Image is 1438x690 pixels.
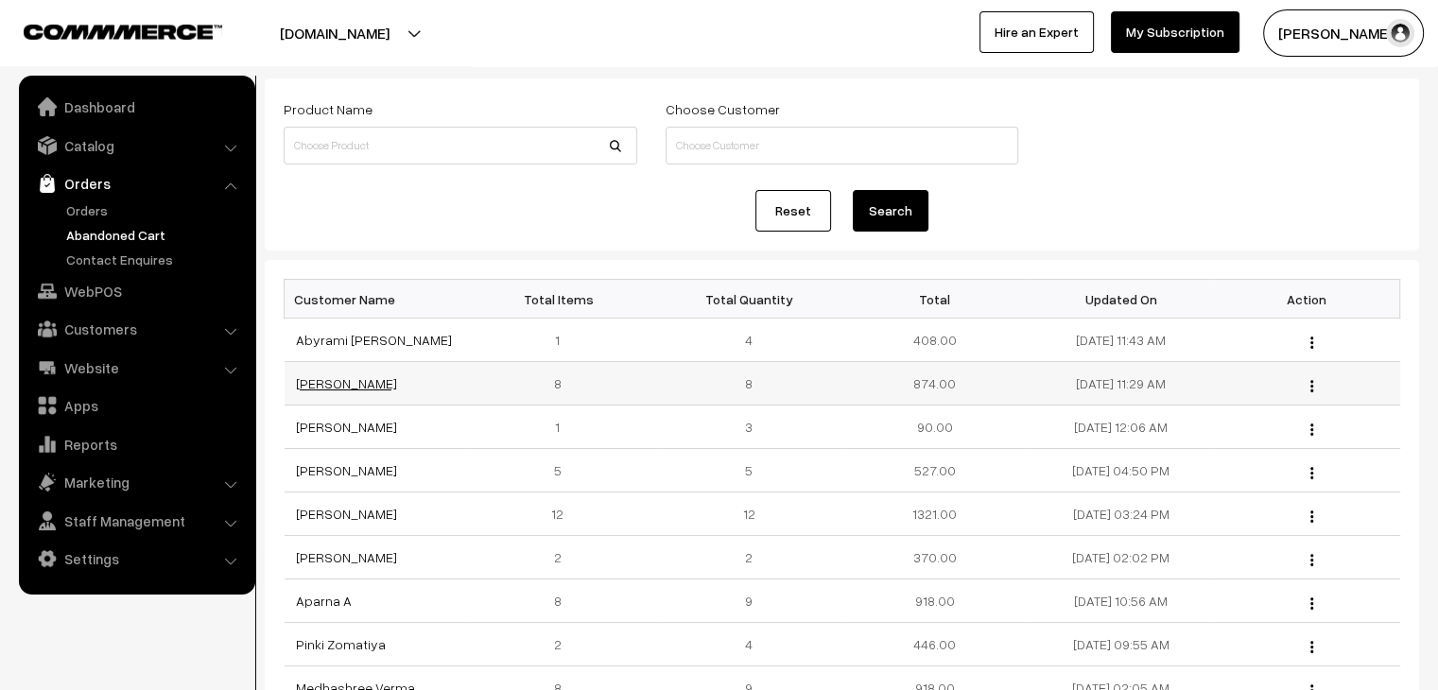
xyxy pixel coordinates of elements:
[24,25,222,39] img: COMMMERCE
[24,465,249,499] a: Marketing
[296,462,397,478] a: [PERSON_NAME]
[24,388,249,423] a: Apps
[24,542,249,576] a: Settings
[470,579,656,623] td: 8
[841,492,1028,536] td: 1321.00
[1310,336,1313,349] img: Menu
[1214,280,1400,319] th: Action
[24,274,249,308] a: WebPOS
[656,405,842,449] td: 3
[61,200,249,220] a: Orders
[979,11,1094,53] a: Hire an Expert
[841,449,1028,492] td: 527.00
[656,579,842,623] td: 9
[296,419,397,435] a: [PERSON_NAME]
[209,112,319,124] div: Keywords by Traffic
[1310,467,1313,479] img: Menu
[188,110,203,125] img: tab_keywords_by_traffic_grey.svg
[24,427,249,461] a: Reports
[841,536,1028,579] td: 370.00
[1310,554,1313,566] img: Menu
[656,280,842,319] th: Total Quantity
[1028,536,1214,579] td: [DATE] 02:02 PM
[1028,280,1214,319] th: Updated On
[841,579,1028,623] td: 918.00
[49,49,208,64] div: Domain: [DOMAIN_NAME]
[296,636,386,652] a: Pinki Zomatiya
[1028,405,1214,449] td: [DATE] 12:06 AM
[470,319,656,362] td: 1
[1310,380,1313,392] img: Menu
[24,90,249,124] a: Dashboard
[1310,641,1313,653] img: Menu
[51,110,66,125] img: tab_domain_overview_orange.svg
[470,492,656,536] td: 12
[214,9,456,57] button: [DOMAIN_NAME]
[61,225,249,245] a: Abandoned Cart
[296,549,397,565] a: [PERSON_NAME]
[470,405,656,449] td: 1
[285,280,471,319] th: Customer Name
[1028,492,1214,536] td: [DATE] 03:24 PM
[30,30,45,45] img: logo_orange.svg
[296,506,397,522] a: [PERSON_NAME]
[24,166,249,200] a: Orders
[656,623,842,666] td: 4
[1028,319,1214,362] td: [DATE] 11:43 AM
[656,362,842,405] td: 8
[1028,579,1214,623] td: [DATE] 10:56 AM
[666,99,780,119] label: Choose Customer
[1028,623,1214,666] td: [DATE] 09:55 AM
[1310,510,1313,523] img: Menu
[841,623,1028,666] td: 446.00
[1310,597,1313,610] img: Menu
[61,250,249,269] a: Contact Enquires
[470,362,656,405] td: 8
[1263,9,1424,57] button: [PERSON_NAME]…
[1028,362,1214,405] td: [DATE] 11:29 AM
[656,449,842,492] td: 5
[470,449,656,492] td: 5
[296,375,397,391] a: [PERSON_NAME]
[1028,449,1214,492] td: [DATE] 04:50 PM
[470,536,656,579] td: 2
[1111,11,1239,53] a: My Subscription
[72,112,169,124] div: Domain Overview
[656,536,842,579] td: 2
[666,127,1019,164] input: Choose Customer
[1386,19,1414,47] img: user
[853,190,928,232] button: Search
[656,492,842,536] td: 12
[24,312,249,346] a: Customers
[24,351,249,385] a: Website
[296,332,452,348] a: Abyrami [PERSON_NAME]
[24,504,249,538] a: Staff Management
[755,190,831,232] a: Reset
[24,129,249,163] a: Catalog
[841,319,1028,362] td: 408.00
[470,623,656,666] td: 2
[30,49,45,64] img: website_grey.svg
[841,405,1028,449] td: 90.00
[841,280,1028,319] th: Total
[1310,423,1313,436] img: Menu
[284,99,372,119] label: Product Name
[841,362,1028,405] td: 874.00
[53,30,93,45] div: v 4.0.25
[656,319,842,362] td: 4
[24,19,189,42] a: COMMMERCE
[296,593,352,609] a: Aparna A
[284,127,637,164] input: Choose Product
[470,280,656,319] th: Total Items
